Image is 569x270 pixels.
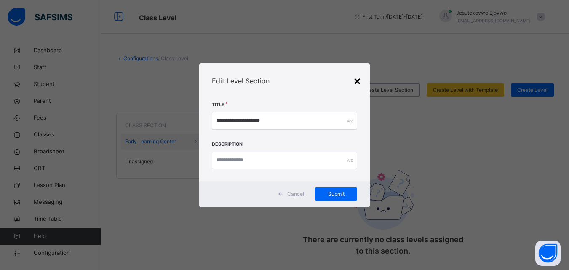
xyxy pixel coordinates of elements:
div: × [353,72,361,89]
span: Cancel [287,190,304,198]
label: Title [212,102,224,108]
span: Submit [321,190,351,198]
button: Open asap [535,241,561,266]
span: Edit Level Section [212,77,270,85]
label: Description [212,141,243,148]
